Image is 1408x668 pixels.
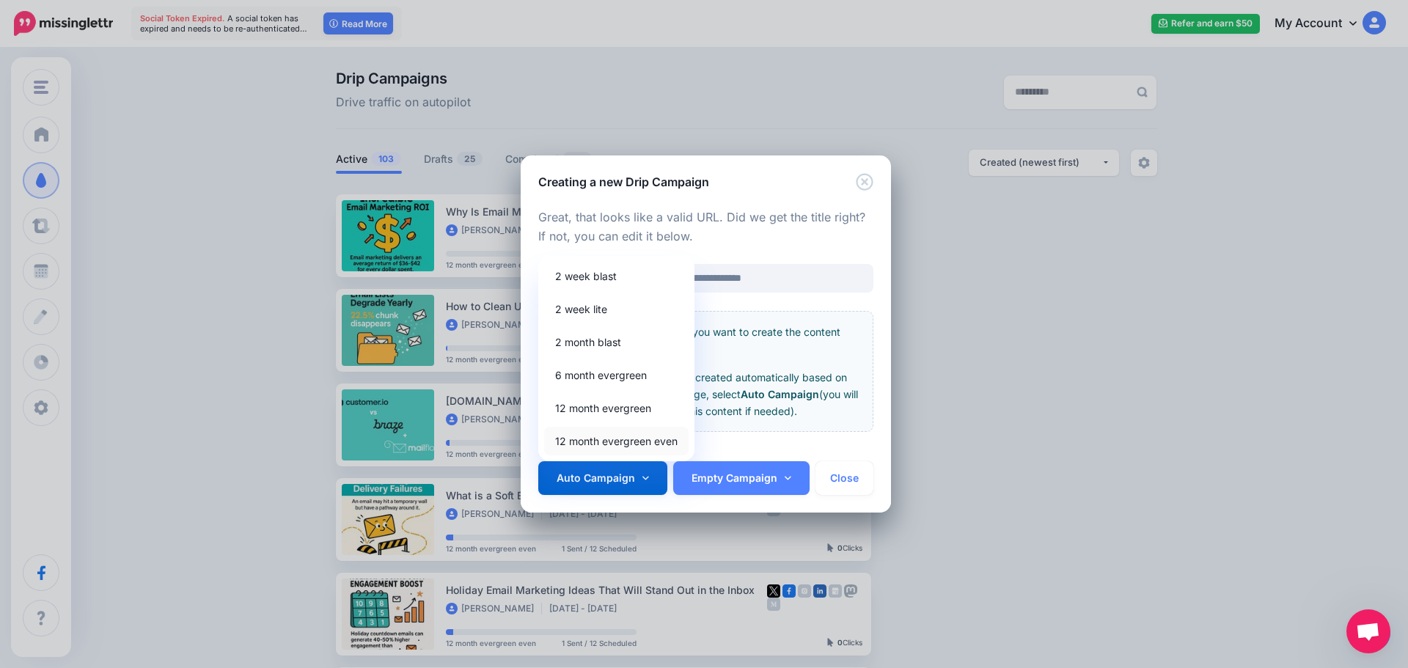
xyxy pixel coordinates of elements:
b: Auto Campaign [741,388,819,400]
a: 2 month blast [544,328,689,356]
a: 12 month evergreen [544,394,689,422]
a: 2 week blast [544,262,689,290]
p: If you'd like the content to be created automatically based on the content we find on this page, ... [551,369,861,419]
p: Create an if you want to create the content yourself. [551,323,861,357]
a: 12 month evergreen even [544,427,689,455]
a: 2 week lite [544,295,689,323]
h5: Creating a new Drip Campaign [538,173,709,191]
a: Auto Campaign [538,461,667,495]
a: 6 month evergreen [544,361,689,389]
p: Great, that looks like a valid URL. Did we get the title right? If not, you can edit it below. [538,208,873,246]
a: Empty Campaign [673,461,810,495]
button: Close [856,173,873,191]
button: Close [815,461,873,495]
